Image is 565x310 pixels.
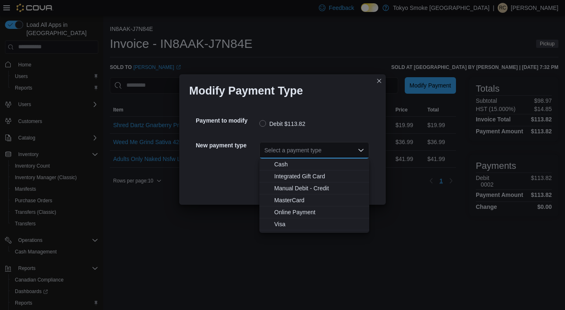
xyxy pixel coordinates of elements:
[259,206,369,218] button: Online Payment
[196,137,258,154] h5: New payment type
[274,172,364,180] span: Integrated Gift Card
[274,160,364,168] span: Cash
[274,184,364,192] span: Manual Debit - Credit
[259,218,369,230] button: Visa
[259,119,305,129] label: Debit $113.82
[259,194,369,206] button: MasterCard
[259,170,369,182] button: Integrated Gift Card
[259,159,369,230] div: Choose from the following options
[274,220,364,228] span: Visa
[196,112,258,129] h5: Payment to modify
[189,84,303,97] h1: Modify Payment Type
[274,208,364,216] span: Online Payment
[374,76,384,86] button: Closes this modal window
[259,159,369,170] button: Cash
[274,196,364,204] span: MasterCard
[358,147,364,154] button: Close list of options
[259,182,369,194] button: Manual Debit - Credit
